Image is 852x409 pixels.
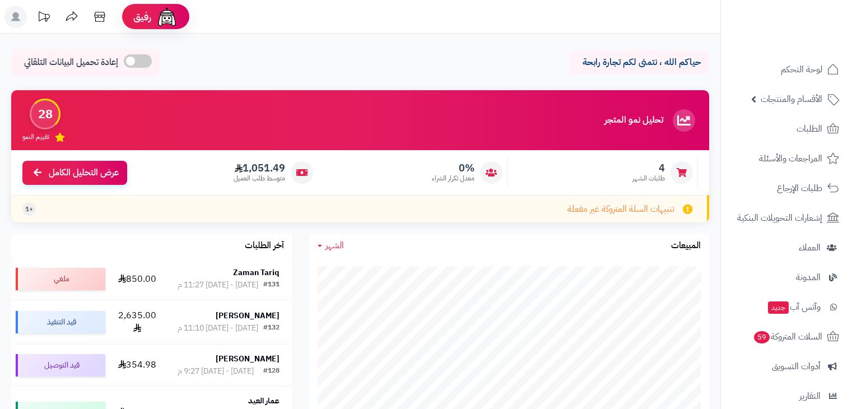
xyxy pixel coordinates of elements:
strong: [PERSON_NAME] [216,353,280,365]
span: السلات المتروكة [753,329,822,345]
a: الطلبات [728,115,845,142]
span: وآتس آب [767,299,821,315]
img: ai-face.png [156,6,178,28]
span: الطلبات [797,121,822,137]
span: 0% [432,162,474,174]
a: لوحة التحكم [728,56,845,83]
div: #131 [263,280,280,291]
span: 1,051.49 [234,162,285,174]
span: طلبات الإرجاع [777,180,822,196]
span: 4 [632,162,665,174]
a: الشهر [318,239,344,252]
a: السلات المتروكة59 [728,323,845,350]
p: حياكم الله ، نتمنى لكم تجارة رابحة [578,56,701,69]
a: تحديثات المنصة [30,6,58,31]
a: عرض التحليل الكامل [22,161,127,185]
span: متوسط طلب العميل [234,174,285,183]
span: +1 [25,204,33,214]
span: المراجعات والأسئلة [759,151,822,166]
span: الشهر [325,239,344,252]
div: ملغي [16,268,105,290]
span: طلبات الشهر [632,174,665,183]
span: تنبيهات السلة المتروكة غير مفعلة [567,203,674,216]
span: العملاء [799,240,821,255]
a: إشعارات التحويلات البنكية [728,204,845,231]
strong: Zaman Tariq [233,267,280,278]
div: #128 [263,366,280,377]
strong: [PERSON_NAME] [216,310,280,322]
span: معدل تكرار الشراء [432,174,474,183]
div: [DATE] - [DATE] 11:27 م [178,280,258,291]
span: عرض التحليل الكامل [49,166,119,179]
a: العملاء [728,234,845,261]
span: إشعارات التحويلات البنكية [737,210,822,226]
span: الأقسام والمنتجات [761,91,822,107]
div: [DATE] - [DATE] 11:10 م [178,323,258,334]
td: 354.98 [110,345,165,386]
a: أدوات التسويق [728,353,845,380]
span: المدونة [796,269,821,285]
div: قيد التوصيل [16,354,105,377]
div: #132 [263,323,280,334]
a: المراجعات والأسئلة [728,145,845,172]
strong: عمار العيد [248,395,280,407]
h3: آخر الطلبات [245,241,284,251]
td: 2,635.00 [110,300,165,344]
span: التقارير [799,388,821,404]
span: 59 [754,331,770,343]
td: 850.00 [110,258,165,300]
span: جديد [768,301,789,314]
h3: تحليل نمو المتجر [604,115,663,126]
span: إعادة تحميل البيانات التلقائي [24,56,118,69]
div: [DATE] - [DATE] 9:27 م [178,366,254,377]
span: رفيق [133,10,151,24]
span: تقييم النمو [22,132,49,142]
div: قيد التنفيذ [16,311,105,333]
a: المدونة [728,264,845,291]
h3: المبيعات [671,241,701,251]
span: لوحة التحكم [781,62,822,77]
span: أدوات التسويق [772,359,821,374]
a: وآتس آبجديد [728,294,845,320]
a: طلبات الإرجاع [728,175,845,202]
